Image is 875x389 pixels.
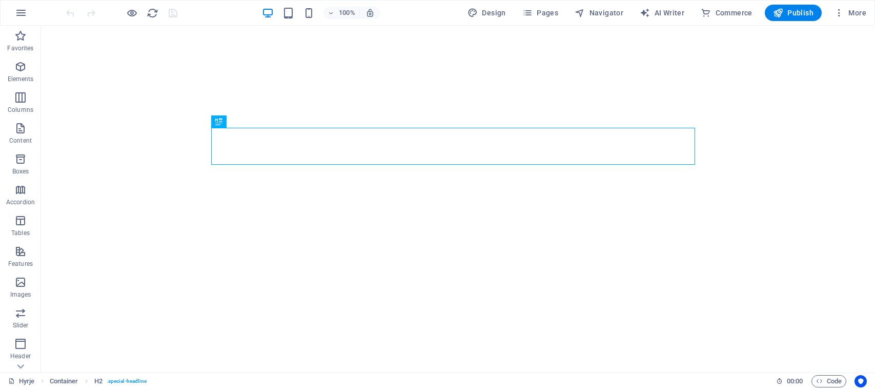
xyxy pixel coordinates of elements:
span: . special-headline [107,375,147,387]
span: Code [816,375,842,387]
span: Publish [773,8,813,18]
p: Boxes [12,167,29,176]
nav: breadcrumb [50,375,147,387]
p: Images [10,290,31,299]
button: Design [463,5,510,21]
button: Usercentrics [854,375,867,387]
button: Code [811,375,846,387]
button: Click here to leave preview mode and continue editing [126,7,138,19]
span: Click to select. Double-click to edit [94,375,103,387]
button: Commerce [697,5,757,21]
span: Commerce [701,8,752,18]
button: Pages [518,5,562,21]
button: AI Writer [636,5,688,21]
p: Features [8,260,33,268]
h6: 100% [339,7,355,19]
p: Accordion [6,198,35,206]
span: : [794,377,796,385]
button: reload [146,7,158,19]
span: AI Writer [640,8,684,18]
span: Pages [522,8,558,18]
button: Publish [765,5,822,21]
p: Tables [11,229,30,237]
i: On resize automatically adjust zoom level to fit chosen device. [365,8,375,17]
div: Design (Ctrl+Alt+Y) [463,5,510,21]
span: 00 00 [787,375,803,387]
p: Columns [8,106,33,114]
span: Design [467,8,506,18]
h6: Session time [776,375,803,387]
span: More [834,8,866,18]
button: 100% [323,7,360,19]
button: Navigator [571,5,627,21]
p: Elements [8,75,34,83]
span: Navigator [575,8,623,18]
p: Favorites [7,44,33,52]
p: Content [9,137,32,145]
i: Reload page [147,7,158,19]
span: Click to select. Double-click to edit [50,375,78,387]
p: Slider [13,321,29,329]
button: More [830,5,870,21]
p: Header [10,352,31,360]
a: Click to cancel selection. Double-click to open Pages [8,375,35,387]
